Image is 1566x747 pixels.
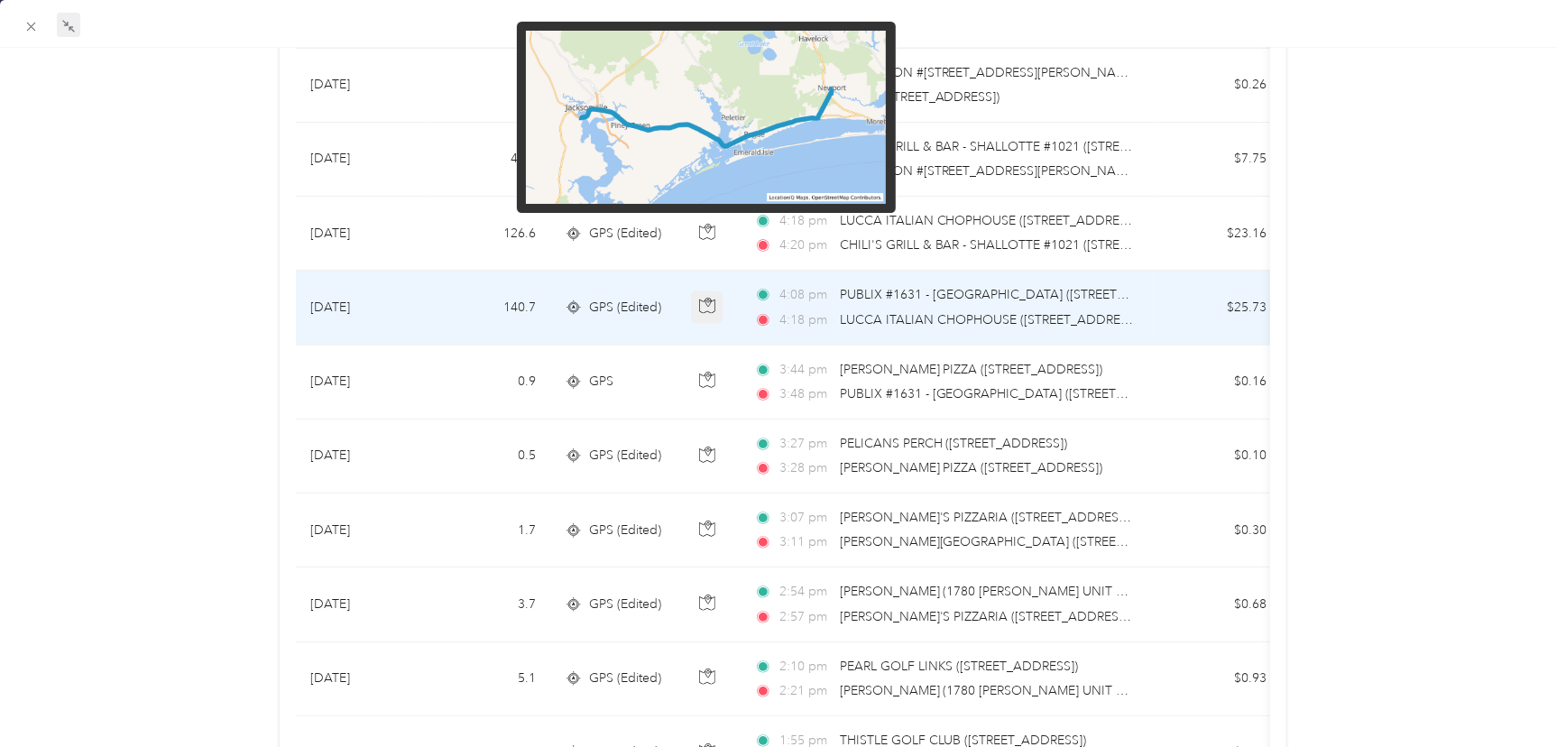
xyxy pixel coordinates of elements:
[1155,197,1281,271] td: $23.16
[840,362,1103,377] span: [PERSON_NAME] PIZZA ([STREET_ADDRESS])
[780,360,832,380] span: 3:44 pm
[840,312,1142,327] span: LUCCA ITALIAN CHOPHOUSE ([STREET_ADDRESS])
[840,386,1188,401] span: PUBLIX #1631 - [GEOGRAPHIC_DATA] ([STREET_ADDRESS])
[840,683,1402,698] span: [PERSON_NAME] (1780 [PERSON_NAME] UNIT 1, [GEOGRAPHIC_DATA], [GEOGRAPHIC_DATA])
[840,436,1068,451] span: PELICANS PERCH ([STREET_ADDRESS])
[1155,49,1281,123] td: $0.26
[431,197,550,271] td: 126.6
[589,224,661,244] span: GPS (Edited)
[840,163,1242,179] span: FOOD LION #[STREET_ADDRESS][PERSON_NAME][PERSON_NAME])
[1155,420,1281,493] td: $0.10
[840,237,1206,253] span: CHILI'S GRILL & BAR - SHALLOTTE #1021 ([STREET_ADDRESS])
[1465,646,1566,747] iframe: Everlance-gr Chat Button Frame
[780,657,832,677] span: 2:10 pm
[296,567,431,641] td: [DATE]
[1155,123,1281,197] td: $7.75
[296,493,431,567] td: [DATE]
[840,287,1188,302] span: PUBLIX #1631 - [GEOGRAPHIC_DATA] ([STREET_ADDRESS])
[840,139,1206,154] span: CHILI'S GRILL & BAR - SHALLOTTE #1021 ([STREET_ADDRESS])
[431,567,550,641] td: 3.7
[296,346,431,420] td: [DATE]
[1155,642,1281,716] td: $0.93
[1155,567,1281,641] td: $0.68
[431,642,550,716] td: 5.1
[840,659,1079,674] span: PEARL GOLF LINKS ([STREET_ADDRESS])
[780,310,832,330] span: 4:18 pm
[840,609,1134,624] span: [PERSON_NAME]'S PIZZARIA ([STREET_ADDRESS])
[296,420,431,493] td: [DATE]
[840,213,1142,228] span: LUCCA ITALIAN CHOPHOUSE ([STREET_ADDRESS])
[589,446,661,466] span: GPS (Edited)
[780,458,832,478] span: 3:28 pm
[1155,493,1281,567] td: $0.30
[840,510,1134,525] span: [PERSON_NAME]'S PIZZARIA ([STREET_ADDRESS])
[431,271,550,345] td: 140.7
[840,89,1000,105] span: Home ([STREET_ADDRESS])
[589,595,661,614] span: GPS (Edited)
[780,681,832,701] span: 2:21 pm
[431,123,550,197] td: 42.4
[296,49,431,123] td: [DATE]
[1155,271,1281,345] td: $25.73
[780,582,832,602] span: 2:54 pm
[589,669,661,688] span: GPS (Edited)
[589,372,613,392] span: GPS
[780,235,832,255] span: 4:20 pm
[296,642,431,716] td: [DATE]
[780,508,832,528] span: 3:07 pm
[589,298,661,318] span: GPS (Edited)
[780,285,832,305] span: 4:08 pm
[431,346,550,420] td: 0.9
[840,534,1195,549] span: [PERSON_NAME][GEOGRAPHIC_DATA] ([STREET_ADDRESS])
[780,384,832,404] span: 3:48 pm
[840,584,1402,599] span: [PERSON_NAME] (1780 [PERSON_NAME] UNIT 1, [GEOGRAPHIC_DATA], [GEOGRAPHIC_DATA])
[780,532,832,552] span: 3:11 pm
[296,197,431,271] td: [DATE]
[296,123,431,197] td: [DATE]
[840,460,1103,475] span: [PERSON_NAME] PIZZA ([STREET_ADDRESS])
[431,49,550,123] td: 1.4
[589,521,661,540] span: GPS (Edited)
[840,65,1242,80] span: FOOD LION #[STREET_ADDRESS][PERSON_NAME][PERSON_NAME])
[431,493,550,567] td: 1.7
[780,211,832,231] span: 4:18 pm
[780,607,832,627] span: 2:57 pm
[526,31,886,204] img: minimap
[780,434,832,454] span: 3:27 pm
[1155,346,1281,420] td: $0.16
[431,420,550,493] td: 0.5
[296,271,431,345] td: [DATE]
